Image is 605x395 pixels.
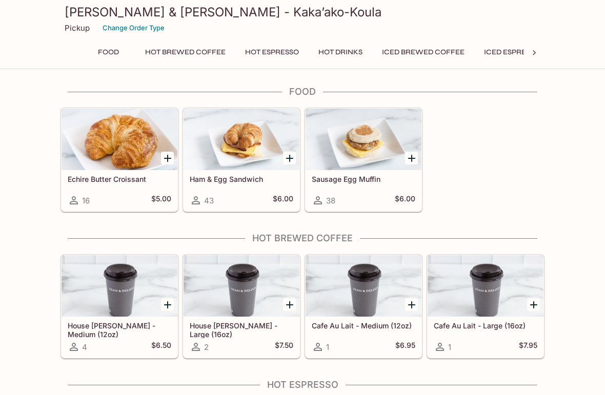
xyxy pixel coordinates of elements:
[190,321,293,338] h5: House [PERSON_NAME] - Large (16oz)
[283,152,296,164] button: Add Ham & Egg Sandwich
[305,108,422,212] a: Sausage Egg Muffin38$6.00
[478,45,593,59] button: Iced Espresso/Cold Brew
[82,196,90,205] span: 16
[306,109,421,170] div: Sausage Egg Muffin
[434,321,537,330] h5: Cafe Au Lait - Large (16oz)
[405,298,418,311] button: Add Cafe Au Lait - Medium (12oz)
[60,86,544,97] h4: Food
[61,255,178,358] a: House [PERSON_NAME] - Medium (12oz)4$6.50
[190,175,293,183] h5: Ham & Egg Sandwich
[151,194,171,206] h5: $5.00
[65,23,90,33] p: Pickup
[428,255,543,317] div: Cafe Au Lait - Large (16oz)
[62,255,177,317] div: House Blend Kaka’ako - Medium (12oz)
[98,20,169,36] button: Change Order Type
[326,196,335,205] span: 38
[312,175,415,183] h5: Sausage Egg Muffin
[184,255,299,317] div: House Blend Kaka’ako - Large (16oz)
[395,194,415,206] h5: $6.00
[68,175,171,183] h5: Echire Butter Croissant
[204,196,214,205] span: 43
[273,194,293,206] h5: $6.00
[183,108,300,212] a: Ham & Egg Sandwich43$6.00
[85,45,131,59] button: Food
[283,298,296,311] button: Add House Blend Kaka’ako - Large (16oz)
[62,109,177,170] div: Echire Butter Croissant
[376,45,470,59] button: Iced Brewed Coffee
[183,255,300,358] a: House [PERSON_NAME] - Large (16oz)2$7.50
[161,152,174,164] button: Add Echire Butter Croissant
[527,298,540,311] button: Add Cafe Au Lait - Large (16oz)
[151,341,171,353] h5: $6.50
[306,255,421,317] div: Cafe Au Lait - Medium (12oz)
[65,4,540,20] h3: [PERSON_NAME] & [PERSON_NAME] - Kaka’ako-Koula
[68,321,171,338] h5: House [PERSON_NAME] - Medium (12oz)
[313,45,368,59] button: Hot Drinks
[184,109,299,170] div: Ham & Egg Sandwich
[239,45,305,59] button: Hot Espresso
[161,298,174,311] button: Add House Blend Kaka’ako - Medium (12oz)
[395,341,415,353] h5: $6.95
[61,108,178,212] a: Echire Butter Croissant16$5.00
[60,233,544,244] h4: Hot Brewed Coffee
[519,341,537,353] h5: $7.95
[326,342,329,352] span: 1
[60,379,544,390] h4: Hot Espresso
[305,255,422,358] a: Cafe Au Lait - Medium (12oz)1$6.95
[405,152,418,164] button: Add Sausage Egg Muffin
[204,342,209,352] span: 2
[427,255,544,358] a: Cafe Au Lait - Large (16oz)1$7.95
[448,342,451,352] span: 1
[312,321,415,330] h5: Cafe Au Lait - Medium (12oz)
[82,342,87,352] span: 4
[139,45,231,59] button: Hot Brewed Coffee
[275,341,293,353] h5: $7.50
